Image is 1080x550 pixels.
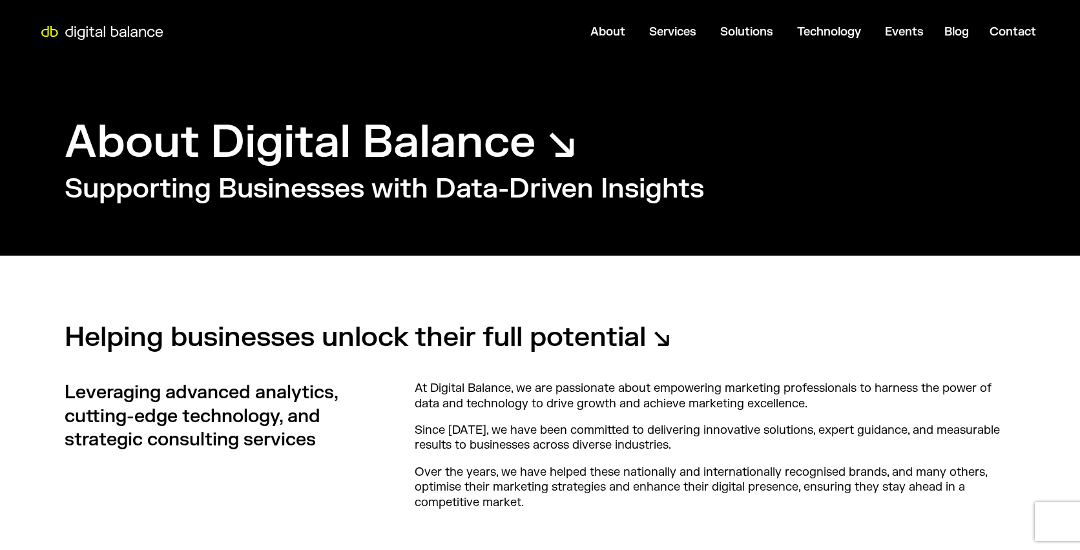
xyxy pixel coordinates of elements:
a: Blog [944,25,969,39]
a: Solutions [720,25,773,39]
a: Services [649,25,696,39]
a: Events [885,25,924,39]
a: Contact [990,25,1036,39]
p: Over the years, we have helped these nationally and internationally recognised brands, and many o... [415,465,1015,510]
a: Technology [797,25,861,39]
p: Since [DATE], we have been committed to delivering innovative solutions, expert guidance, and mea... [415,423,1015,453]
h2: Supporting Businesses with Data-Driven Insights [65,172,704,207]
h1: About Digital Balance ↘︎ [65,113,577,172]
div: Menu Toggle [173,19,1046,45]
p: At Digital Balance, we are passionate about empowering marketing professionals to harness the pow... [415,381,1015,411]
a: About [590,25,625,39]
h3: Leveraging advanced analytics, cutting-edge technology, and strategic consulting services [65,381,350,451]
nav: Menu [173,19,1046,45]
h2: Helping businesses unlock their full potential ↘︎ [65,320,886,356]
img: Digital Balance logo [32,26,172,40]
